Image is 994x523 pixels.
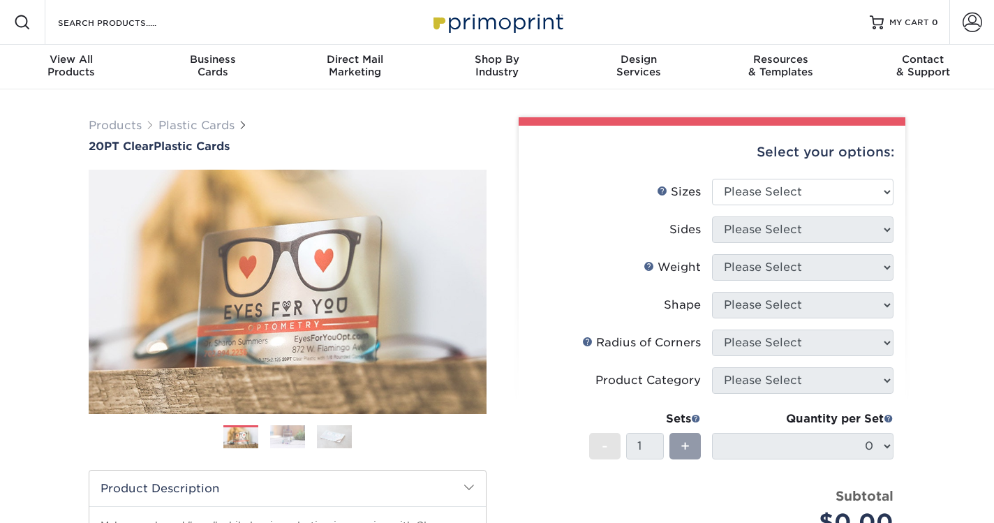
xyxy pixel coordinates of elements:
div: Select your options: [530,126,894,179]
a: DesignServices [568,45,710,89]
div: & Support [852,53,994,78]
a: Shop ByIndustry [426,45,568,89]
span: Design [568,53,710,66]
div: Cards [142,53,283,78]
div: Radius of Corners [582,334,701,351]
span: MY CART [889,17,929,29]
span: - [602,436,608,457]
a: 20PT ClearPlastic Cards [89,140,487,153]
span: Resources [710,53,852,66]
img: Primoprint [427,7,567,37]
span: 20PT Clear [89,140,154,153]
img: 20PT Clear 01 [89,154,487,429]
div: Quantity per Set [712,411,893,427]
div: Product Category [595,372,701,389]
strong: Subtotal [836,488,893,503]
span: Business [142,53,283,66]
div: Weight [644,259,701,276]
input: SEARCH PRODUCTS..... [57,14,193,31]
div: Sets [589,411,701,427]
a: Resources& Templates [710,45,852,89]
img: Plastic Cards 03 [317,425,352,449]
img: Plastic Cards 02 [270,425,305,449]
img: Plastic Cards 01 [223,426,258,450]
div: Marketing [284,53,426,78]
span: Contact [852,53,994,66]
a: Plastic Cards [158,119,235,132]
div: Services [568,53,710,78]
a: Contact& Support [852,45,994,89]
div: Sides [669,221,701,238]
div: Sizes [657,184,701,200]
a: Products [89,119,142,132]
h1: Plastic Cards [89,140,487,153]
h2: Product Description [89,471,486,506]
div: Shape [664,297,701,314]
span: Direct Mail [284,53,426,66]
div: Industry [426,53,568,78]
a: BusinessCards [142,45,283,89]
a: Direct MailMarketing [284,45,426,89]
span: 0 [932,17,938,27]
span: Shop By [426,53,568,66]
span: + [681,436,690,457]
div: & Templates [710,53,852,78]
